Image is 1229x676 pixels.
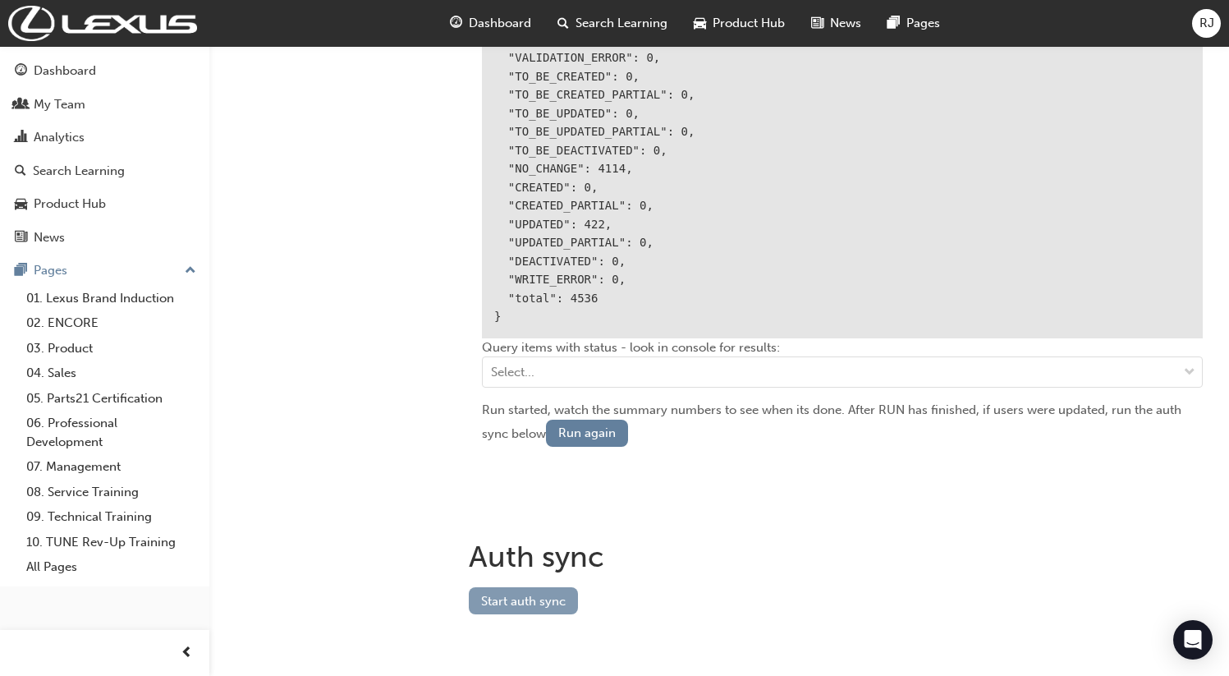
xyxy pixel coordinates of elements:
[15,164,26,179] span: search-icon
[8,6,197,41] img: Trak
[1192,9,1221,38] button: RJ
[546,420,628,447] button: Run again
[1173,620,1213,660] div: Open Intercom Messenger
[20,480,203,505] a: 08. Service Training
[33,162,125,181] div: Search Learning
[681,7,798,40] a: car-iconProduct Hub
[20,386,203,412] a: 05. Parts21 Certification
[7,156,203,186] a: Search Learning
[713,14,785,33] span: Product Hub
[694,13,706,34] span: car-icon
[34,228,65,247] div: News
[20,504,203,530] a: 09. Technical Training
[15,264,27,278] span: pages-icon
[437,7,544,40] a: guage-iconDashboard
[20,554,203,580] a: All Pages
[798,7,874,40] a: news-iconNews
[906,14,940,33] span: Pages
[15,98,27,113] span: people-icon
[34,128,85,147] div: Analytics
[7,53,203,255] button: DashboardMy TeamAnalyticsSearch LearningProduct HubNews
[15,131,27,145] span: chart-icon
[15,197,27,212] span: car-icon
[20,454,203,480] a: 07. Management
[887,13,900,34] span: pages-icon
[185,260,196,282] span: up-icon
[15,64,27,79] span: guage-icon
[7,223,203,253] a: News
[7,122,203,153] a: Analytics
[20,530,203,555] a: 10. TUNE Rev-Up Training
[20,361,203,386] a: 04. Sales
[1184,362,1195,384] span: down-icon
[7,255,203,286] button: Pages
[830,14,861,33] span: News
[34,95,85,114] div: My Team
[7,189,203,219] a: Product Hub
[450,13,462,34] span: guage-icon
[544,7,681,40] a: search-iconSearch Learning
[576,14,667,33] span: Search Learning
[469,539,1216,575] h1: Auth sync
[482,338,1203,402] div: Query items with status - look in console for results:
[469,587,578,614] button: Start auth sync
[482,401,1203,447] div: Run started, watch the summary numbers to see when its done. After RUN has finished, if users wer...
[20,411,203,454] a: 06. Professional Development
[20,310,203,336] a: 02. ENCORE
[181,643,193,664] span: prev-icon
[7,56,203,86] a: Dashboard
[469,14,531,33] span: Dashboard
[34,62,96,80] div: Dashboard
[557,13,569,34] span: search-icon
[491,363,534,382] div: Select...
[874,7,953,40] a: pages-iconPages
[34,195,106,214] div: Product Hub
[34,261,67,280] div: Pages
[15,231,27,246] span: news-icon
[811,13,823,34] span: news-icon
[7,90,203,120] a: My Team
[20,286,203,311] a: 01. Lexus Brand Induction
[20,336,203,361] a: 03. Product
[1199,14,1214,33] span: RJ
